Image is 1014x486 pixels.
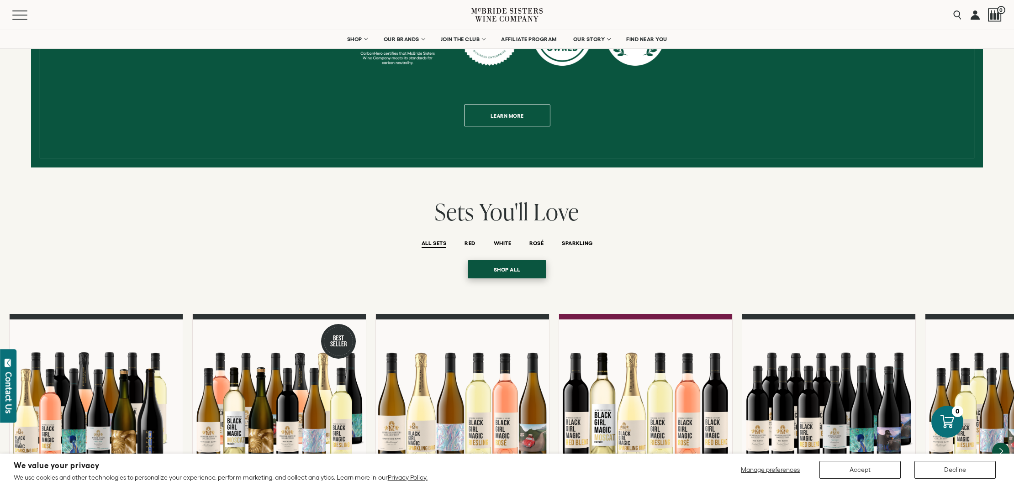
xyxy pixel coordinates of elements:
button: RED [465,240,475,248]
a: FIND NEAR YOU [620,30,673,48]
span: JOIN THE CLUB [441,36,480,42]
button: WHITE [494,240,511,248]
span: AFFILIATE PROGRAM [501,36,557,42]
button: ALL SETS [422,240,447,248]
span: Sets [435,196,474,227]
a: Privacy Policy. [388,474,428,481]
span: 0 [997,6,1005,14]
a: SHOP [341,30,373,48]
span: FIND NEAR YOU [626,36,667,42]
span: Learn more [475,107,539,125]
button: Next [992,443,1009,460]
a: Learn more [464,105,550,126]
a: OUR STORY [567,30,616,48]
span: Love [533,196,579,227]
span: OUR BRANDS [384,36,419,42]
button: Mobile Menu Trigger [12,10,45,20]
span: You'll [479,196,528,227]
a: OUR BRANDS [378,30,430,48]
button: Accept [819,461,901,479]
button: Decline [914,461,996,479]
div: Contact Us [4,372,13,413]
h2: We value your privacy [14,462,428,470]
span: OUR STORY [573,36,605,42]
span: Manage preferences [741,466,800,473]
p: We use cookies and other technologies to personalize your experience, perform marketing, and coll... [14,473,428,481]
span: Shop all [478,261,537,278]
a: JOIN THE CLUB [435,30,491,48]
span: SHOP [347,36,363,42]
button: SPARKLING [562,240,592,248]
a: Shop all [468,260,546,278]
button: ROSÉ [529,240,544,248]
a: AFFILIATE PROGRAM [495,30,563,48]
button: Manage preferences [735,461,806,479]
div: 0 [952,406,963,417]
